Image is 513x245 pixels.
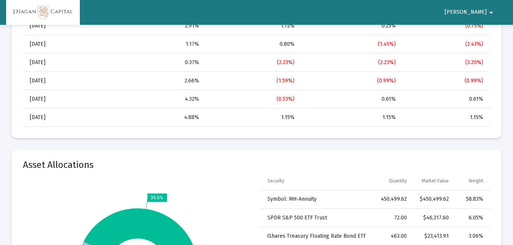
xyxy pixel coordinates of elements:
div: 3.06% [460,232,483,240]
text: 39.6% [151,195,163,200]
div: Security [267,178,284,184]
td: 450,499.62 [374,190,412,209]
td: [DATE] [23,53,92,72]
div: 1.15% [406,114,483,121]
td: Column Quantity [374,172,412,190]
mat-icon: arrow_drop_down [487,5,496,20]
div: (0.75%) [406,22,483,30]
td: [DATE] [23,17,92,35]
div: 4.88% [98,114,199,121]
div: (0.53%) [210,95,295,103]
div: (2.43%) [406,40,483,48]
div: (1.59%) [210,77,295,85]
div: 0.25% [305,22,396,30]
td: [DATE] [23,90,92,108]
div: 1.72% [210,22,295,30]
div: 0.80% [210,40,295,48]
td: SPDR S&P 500 ETF Trust [261,209,374,227]
div: 6.05% [460,214,483,222]
td: [DATE] [23,72,92,90]
td: 72.00 [374,209,412,227]
div: 1.15% [305,114,396,121]
div: (0.99%) [406,77,483,85]
td: $450,499.62 [412,190,455,209]
div: 4.32% [98,95,199,103]
span: [PERSON_NAME] [445,9,487,16]
div: (0.99%) [305,77,396,85]
div: 0.37% [98,59,199,66]
div: (2.23%) [210,59,295,66]
div: Weight [469,178,483,184]
div: 58.83% [460,195,483,203]
div: (2.23%) [305,59,396,66]
img: Dashboard [12,5,74,20]
td: [DATE] [23,35,92,53]
div: Market Value [422,178,449,184]
td: Column Weight [454,172,490,190]
td: Symbol: MH-Annuity [261,190,374,209]
td: Column Market Value [412,172,455,190]
div: (3.20%) [406,59,483,66]
td: $46,317.60 [412,209,455,227]
div: 0.61% [406,95,483,103]
button: [PERSON_NAME] [435,5,505,20]
div: 0.61% [305,95,396,103]
div: 2.66% [98,77,199,85]
td: Column Security [261,172,374,190]
td: [DATE] [23,108,92,127]
div: Quantity [389,178,407,184]
mat-card-title: Asset Allocations [23,161,94,169]
div: 2.91% [98,22,199,30]
div: 1.15% [210,114,295,121]
div: (1.45%) [305,40,396,48]
div: 1.17% [98,40,199,48]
